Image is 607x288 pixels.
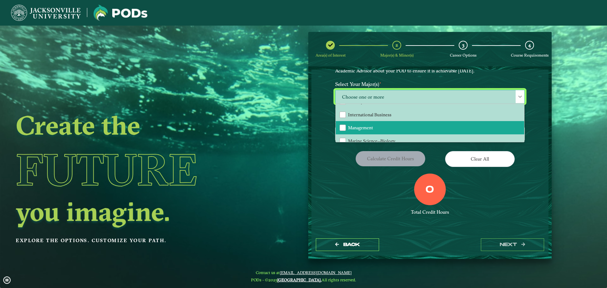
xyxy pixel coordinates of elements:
[528,42,531,48] span: 4
[348,138,395,144] span: Marine Science--Biology
[395,42,398,48] span: 2
[348,112,391,118] span: International Business
[330,115,530,127] label: Select Your Minor(s)
[16,236,257,245] p: Explore the options. Customize your path.
[251,270,356,275] span: Contact us at
[11,5,81,21] img: Jacksonville University logo
[380,53,414,58] span: Major(s) & Minor(s)
[251,277,356,282] span: PODs - ©2025 All rights reserved.
[343,242,360,247] span: Back
[511,53,549,58] span: Course Requirements
[335,90,524,104] span: Choose one or more
[481,238,544,251] button: next
[445,151,515,167] button: Clear All
[316,238,379,251] button: Back
[94,5,147,21] img: Jacksonville University logo
[16,112,257,138] h2: Create the
[426,184,434,196] label: 0
[356,151,425,166] button: Calculate credit hours
[16,198,257,225] h2: you imagine.
[16,141,257,198] h1: Future
[316,53,346,58] span: Area(s) of Interest
[280,270,352,275] a: [EMAIL_ADDRESS][DOMAIN_NAME]
[450,53,476,58] span: Career Options
[336,108,524,121] li: International Business
[462,42,464,48] span: 3
[336,134,524,148] li: Marine Science--Biology
[336,121,524,134] li: Management
[277,277,322,282] a: [GEOGRAPHIC_DATA].
[330,78,530,90] label: Select Your Major(s)
[335,209,525,215] div: Total Credit Hours
[335,105,525,111] p: Please select at least one Major
[348,125,373,131] span: Management
[379,80,382,85] sup: ⋆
